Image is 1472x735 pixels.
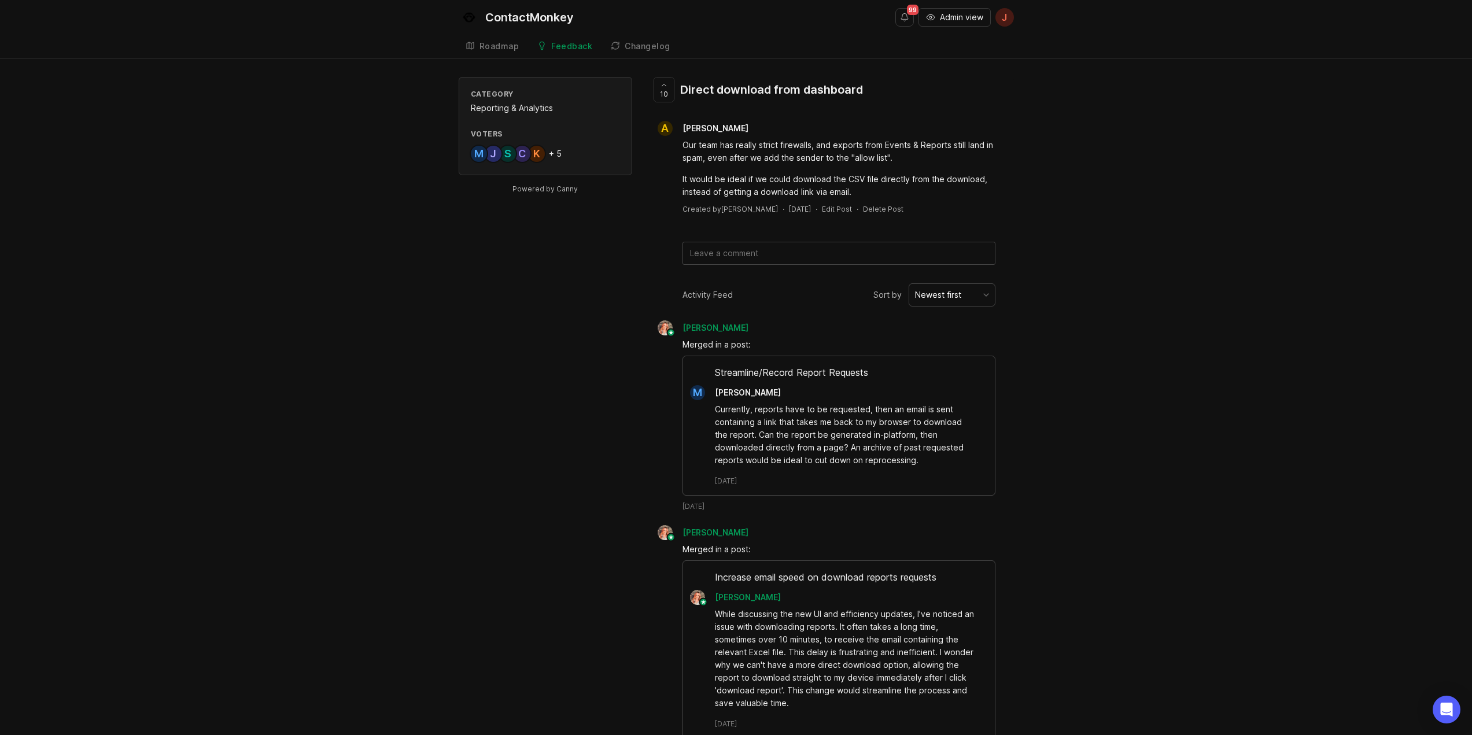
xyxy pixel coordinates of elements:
[470,145,488,163] div: M
[715,719,737,729] time: [DATE]
[699,598,707,607] img: member badge
[682,204,778,214] div: Created by [PERSON_NAME]
[459,35,526,58] a: Roadmap
[471,102,620,115] div: Reporting & Analytics
[715,387,781,397] span: [PERSON_NAME]
[660,89,668,99] span: 10
[863,204,903,214] div: Delete Post
[527,145,546,163] div: K
[995,8,1014,27] button: J
[915,289,961,301] div: Newest first
[654,77,674,102] button: 10
[683,590,790,605] a: Bronwen W[PERSON_NAME]
[715,403,976,467] div: Currently, reports have to be requested, then an email is sent containing a link that takes me ba...
[511,182,580,195] a: Powered by Canny
[816,204,817,214] div: ·
[789,204,811,214] a: [DATE]
[551,42,592,50] div: Feedback
[715,592,781,602] span: [PERSON_NAME]
[783,204,784,214] div: ·
[715,608,976,710] div: While discussing the new UI and efficiency updates, I've noticed an issue with downloading report...
[666,533,675,542] img: member badge
[895,8,914,27] button: Notifications
[682,543,995,556] div: Merged in a post:
[907,5,918,15] span: 99
[682,289,733,301] div: Activity Feed
[459,7,479,28] img: ContactMonkey logo
[484,145,503,163] div: J
[682,173,995,198] div: It would be ideal if we could download the CSV file directly from the download, instead of gettin...
[789,205,811,213] time: [DATE]
[471,129,620,139] div: Voters
[658,121,673,136] div: A
[680,82,863,98] div: Direct download from dashboard
[651,121,758,136] a: A[PERSON_NAME]
[940,12,983,23] span: Admin view
[549,150,562,158] div: + 5
[499,145,517,163] div: S
[651,320,758,335] a: Bronwen W[PERSON_NAME]
[479,42,519,50] div: Roadmap
[485,12,574,23] div: ContactMonkey
[604,35,677,58] a: Changelog
[682,501,704,511] time: [DATE]
[857,204,858,214] div: ·
[683,385,790,400] a: M[PERSON_NAME]
[682,338,995,351] div: Merged in a post:
[513,145,532,163] div: C
[682,527,748,537] span: [PERSON_NAME]
[715,476,737,486] time: [DATE]
[873,289,902,301] span: Sort by
[690,385,705,400] div: M
[530,35,599,58] a: Feedback
[625,42,670,50] div: Changelog
[471,89,620,99] div: Category
[682,123,748,133] span: [PERSON_NAME]
[918,8,991,27] button: Admin view
[686,590,709,605] img: Bronwen W
[1002,10,1007,24] span: J
[683,570,995,590] div: Increase email speed on download reports requests
[651,525,758,540] a: Bronwen W[PERSON_NAME]
[822,204,852,214] div: Edit Post
[654,320,676,335] img: Bronwen W
[682,323,748,333] span: [PERSON_NAME]
[682,139,995,164] div: Our team has really strict firewalls, and exports from Events & Reports still land in spam, even ...
[654,525,676,540] img: Bronwen W
[1433,696,1460,723] div: Open Intercom Messenger
[666,328,675,337] img: member badge
[683,365,995,385] div: Streamline/Record Report Requests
